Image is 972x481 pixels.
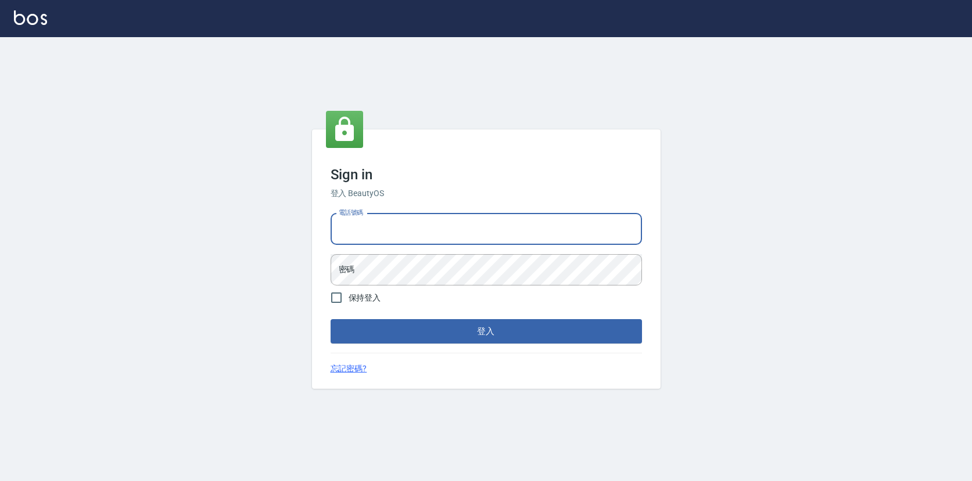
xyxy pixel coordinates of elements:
h3: Sign in [331,167,642,183]
img: Logo [14,10,47,25]
h6: 登入 BeautyOS [331,187,642,200]
a: 忘記密碼? [331,363,367,375]
button: 登入 [331,319,642,343]
span: 保持登入 [349,292,381,304]
label: 電話號碼 [339,208,363,217]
